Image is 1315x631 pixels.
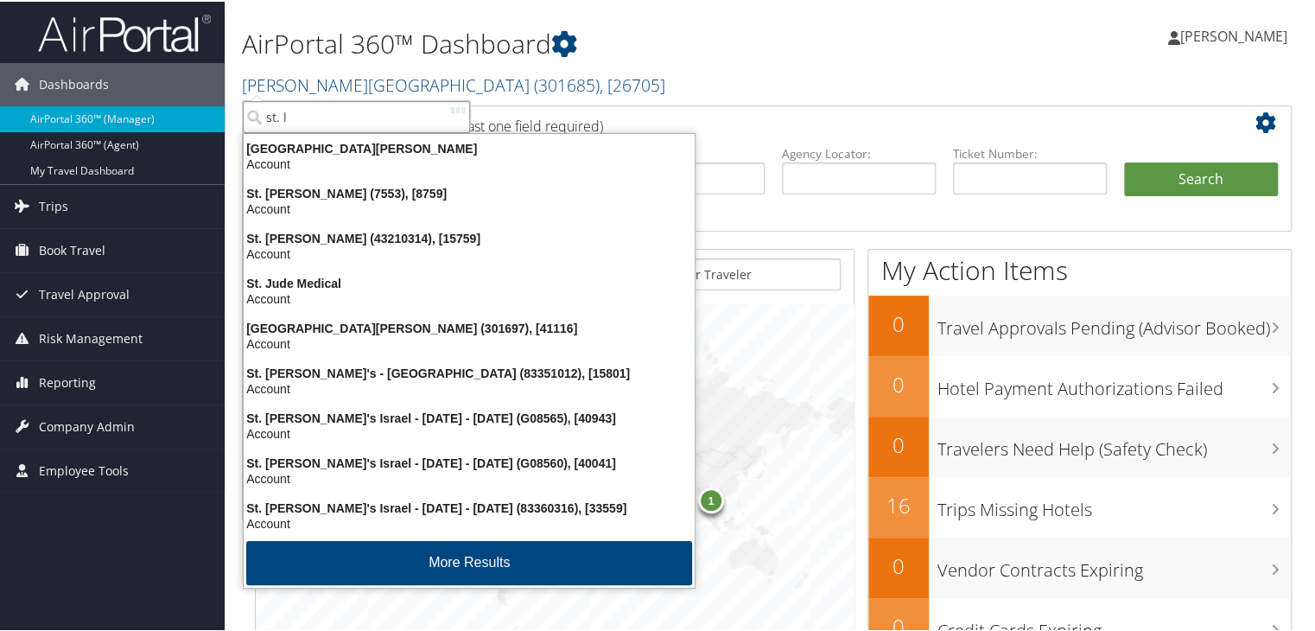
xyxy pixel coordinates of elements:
h1: AirPortal 360™ Dashboard [242,24,950,61]
button: More Results [246,539,692,583]
div: St. [PERSON_NAME] (43210314), [15759] [233,229,705,245]
div: St. [PERSON_NAME]'s - [GEOGRAPHIC_DATA] (83351012), [15801] [233,364,705,379]
label: Ticket Number: [953,143,1107,161]
div: St. Jude Medical [233,274,705,290]
h2: 0 [868,308,929,337]
h3: Travelers Need Help (Safety Check) [937,427,1291,460]
a: [PERSON_NAME][GEOGRAPHIC_DATA] [242,72,665,95]
span: Employee Tools [39,448,129,491]
h2: 16 [868,489,929,519]
div: Account [233,514,705,530]
div: Account [233,335,705,350]
h3: Vendor Contracts Expiring [937,548,1291,581]
div: [GEOGRAPHIC_DATA][PERSON_NAME] (301697), [41116] [233,319,705,335]
div: St. [PERSON_NAME]'s Israel - [DATE] - [DATE] (G08565), [40943] [233,409,705,424]
a: 0Vendor Contracts Expiring [868,536,1291,596]
div: Account [233,245,705,260]
span: (at least one field required) [438,115,603,134]
a: 16Trips Missing Hotels [868,475,1291,536]
h3: Travel Approvals Pending (Advisor Booked) [937,306,1291,339]
div: Account [233,200,705,215]
span: Travel Approval [39,271,130,315]
input: Search for Traveler [618,257,841,289]
a: [PERSON_NAME] [1168,9,1305,61]
button: Search [1124,161,1278,195]
label: Agency Locator: [782,143,936,161]
h2: 0 [868,550,929,579]
span: [PERSON_NAME] [1180,25,1287,44]
h2: 0 [868,429,929,458]
span: Dashboards [39,61,109,105]
div: St. [PERSON_NAME]'s Israel - [DATE] - [DATE] (83360316), [33559] [233,499,705,514]
a: 0Hotel Payment Authorizations Failed [868,354,1291,415]
span: ( 301685 ) [534,72,600,95]
div: St. [PERSON_NAME]'s Israel - [DATE] - [DATE] (G08560), [40041] [233,454,705,469]
div: [GEOGRAPHIC_DATA][PERSON_NAME] [233,139,705,155]
h1: My Action Items [868,251,1291,287]
div: 1 [698,485,724,511]
input: Search Accounts [243,99,470,131]
div: St. [PERSON_NAME] (7553), [8759] [233,184,705,200]
img: airportal-logo.png [38,11,211,52]
div: Account [233,469,705,485]
span: Book Travel [39,227,105,271]
span: Risk Management [39,315,143,359]
a: 0Travel Approvals Pending (Advisor Booked) [868,294,1291,354]
div: Account [233,379,705,395]
h2: Airtinerary Lookup [269,107,1191,137]
span: Reporting [39,360,96,403]
img: ajax-loader.gif [451,104,465,113]
div: Account [233,424,705,440]
h3: Trips Missing Hotels [937,488,1291,520]
span: , [ 26705 ] [600,72,665,95]
h2: 0 [868,368,929,398]
h3: Hotel Payment Authorizations Failed [937,366,1291,399]
div: Account [233,155,705,170]
div: Account [233,290,705,305]
span: Trips [39,183,68,226]
a: 0Travelers Need Help (Safety Check) [868,415,1291,475]
span: Company Admin [39,404,135,447]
